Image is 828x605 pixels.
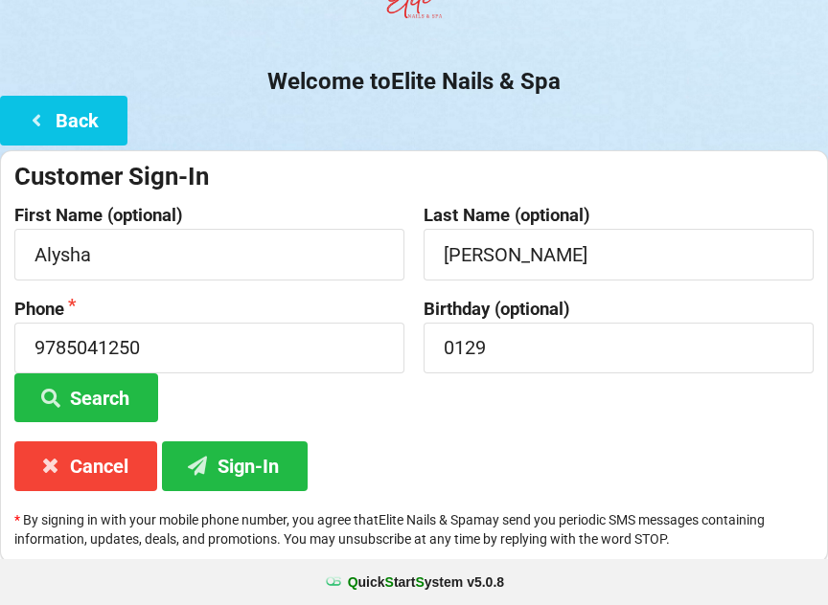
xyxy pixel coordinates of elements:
b: uick tart ystem v 5.0.8 [348,572,504,592]
label: First Name (optional) [14,206,404,225]
button: Search [14,373,158,422]
button: Sign-In [162,441,308,490]
label: Last Name (optional) [424,206,814,225]
input: MM/DD [424,323,814,373]
div: Customer Sign-In [14,161,814,192]
span: S [415,574,424,590]
span: S [385,574,394,590]
button: Cancel [14,441,157,490]
img: favicon.ico [324,572,343,592]
input: 1234567890 [14,323,404,373]
label: Phone [14,300,404,319]
label: Birthday (optional) [424,300,814,319]
p: By signing in with your mobile phone number, you agree that Elite Nails & Spa may send you period... [14,510,814,549]
span: Q [348,574,358,590]
input: Last Name [424,229,814,280]
input: First Name [14,229,404,280]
